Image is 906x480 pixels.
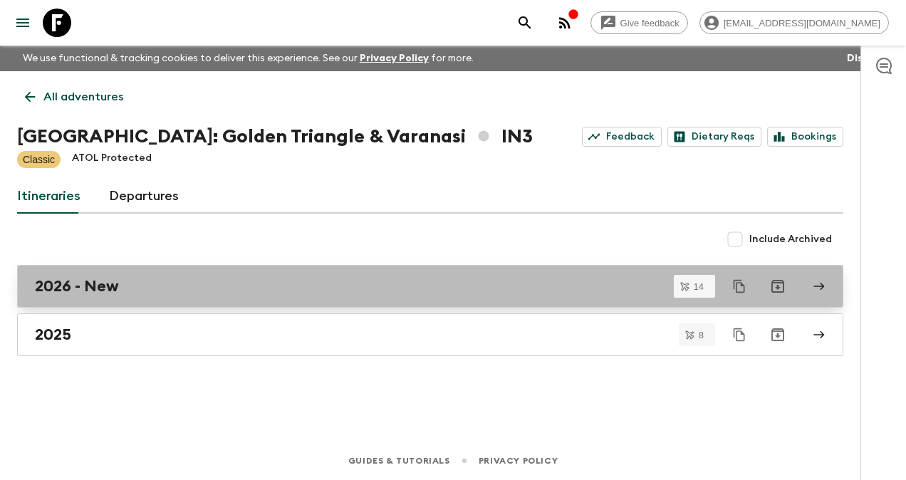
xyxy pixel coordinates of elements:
[511,9,539,37] button: search adventures
[17,265,843,308] a: 2026 - New
[843,48,889,68] button: Dismiss
[17,46,479,71] p: We use functional & tracking cookies to deliver this experience. See our for more.
[685,282,712,291] span: 14
[348,453,450,469] a: Guides & Tutorials
[72,151,152,168] p: ATOL Protected
[9,9,37,37] button: menu
[43,88,123,105] p: All adventures
[727,273,752,299] button: Duplicate
[23,152,55,167] p: Classic
[35,325,71,344] h2: 2025
[699,11,889,34] div: [EMAIL_ADDRESS][DOMAIN_NAME]
[360,53,429,63] a: Privacy Policy
[613,18,687,28] span: Give feedback
[749,232,832,246] span: Include Archived
[479,453,558,469] a: Privacy Policy
[667,127,761,147] a: Dietary Reqs
[767,127,843,147] a: Bookings
[582,127,662,147] a: Feedback
[727,322,752,348] button: Duplicate
[764,320,792,349] button: Archive
[17,122,533,151] h1: [GEOGRAPHIC_DATA]: Golden Triangle & Varanasi IN3
[690,330,712,340] span: 8
[35,277,119,296] h2: 2026 - New
[17,313,843,356] a: 2025
[590,11,688,34] a: Give feedback
[17,179,80,214] a: Itineraries
[716,18,888,28] span: [EMAIL_ADDRESS][DOMAIN_NAME]
[109,179,179,214] a: Departures
[17,83,131,111] a: All adventures
[764,272,792,301] button: Archive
